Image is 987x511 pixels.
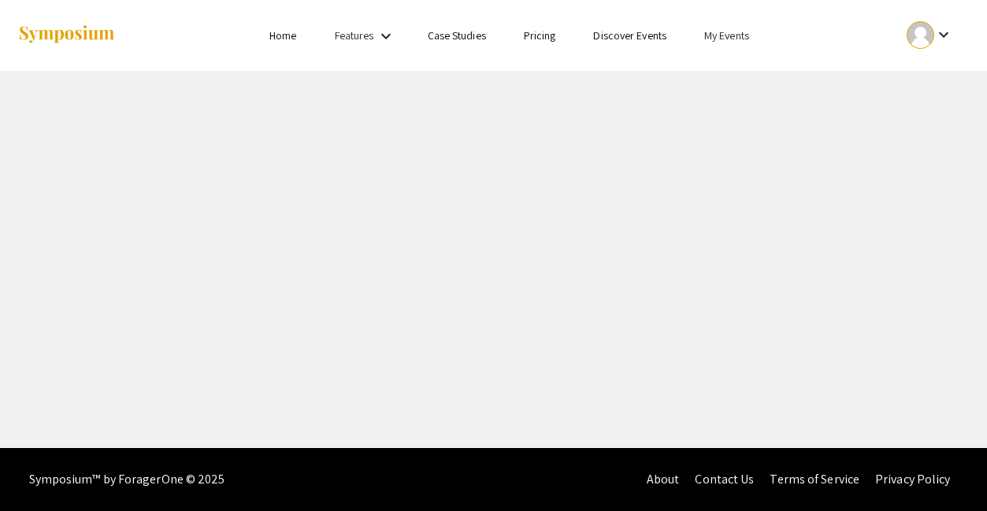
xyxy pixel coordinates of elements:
div: Symposium™ by ForagerOne © 2025 [29,448,225,511]
mat-icon: Expand Features list [377,27,395,46]
img: Symposium by ForagerOne [17,24,116,46]
a: About [647,471,680,487]
a: Discover Events [593,28,666,43]
a: Pricing [524,28,556,43]
a: Terms of Service [770,471,859,487]
mat-icon: Expand account dropdown [934,25,953,44]
button: Expand account dropdown [890,17,970,53]
a: Case Studies [428,28,486,43]
a: My Events [704,28,749,43]
a: Contact Us [695,471,754,487]
a: Privacy Policy [875,471,950,487]
a: Features [335,28,374,43]
a: Home [269,28,296,43]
